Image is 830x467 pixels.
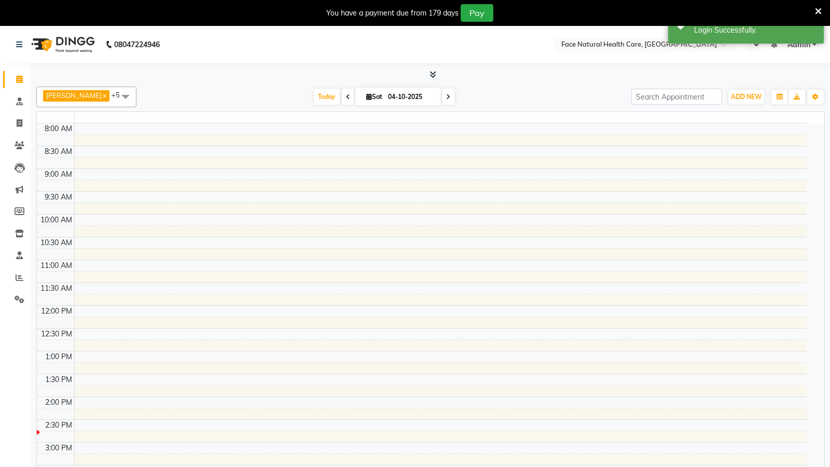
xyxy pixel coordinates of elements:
[43,146,74,157] div: 8:30 AM
[364,93,385,101] span: Sat
[112,91,128,99] span: +5
[787,39,810,50] span: Admin
[46,91,102,100] span: [PERSON_NAME]
[114,30,160,59] b: 08047224946
[43,351,74,362] div: 1:00 PM
[38,237,74,248] div: 10:30 AM
[39,329,74,339] div: 12:30 PM
[39,306,74,317] div: 12:00 PM
[38,283,74,294] div: 11:30 AM
[314,89,340,105] span: Today
[38,215,74,225] div: 10:00 AM
[102,91,106,100] a: x
[43,169,74,180] div: 9:00 AM
[38,260,74,271] div: 11:00 AM
[43,443,74,454] div: 3:00 PM
[694,25,816,36] div: Login Successfully.
[385,89,437,105] input: 2025-10-04
[43,374,74,385] div: 1:30 PM
[43,397,74,408] div: 2:00 PM
[43,192,74,203] div: 9:30 AM
[731,93,762,101] span: ADD NEW
[26,30,98,59] img: logo
[43,123,74,134] div: 8:00 AM
[326,8,459,19] div: You have a payment due from 179 days
[43,420,74,431] div: 2:30 PM
[728,90,764,104] button: ADD NEW
[461,4,493,22] button: Pay
[631,89,722,105] input: Search Appointment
